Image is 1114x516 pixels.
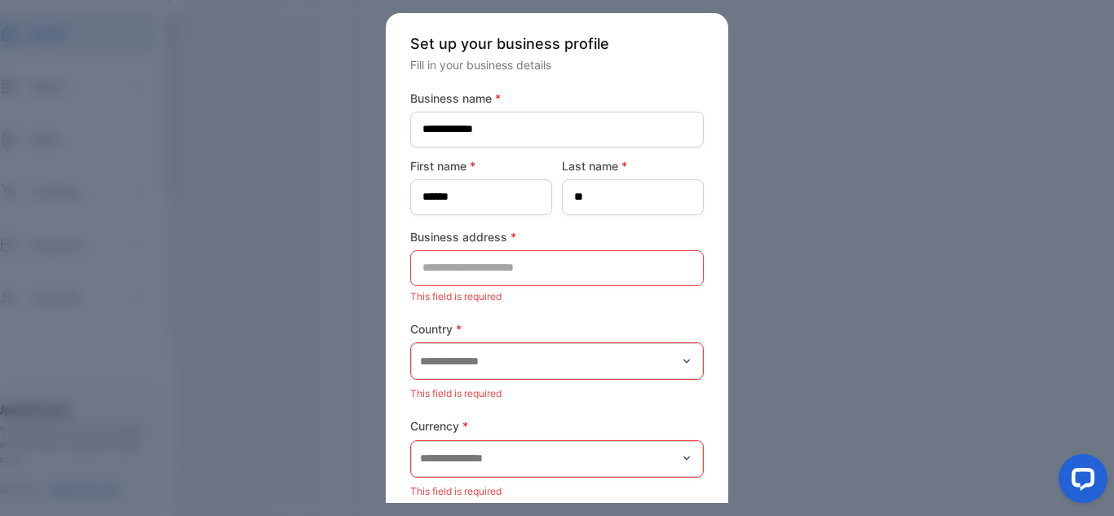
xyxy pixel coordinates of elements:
[410,417,704,434] label: Currency
[410,157,552,174] label: First name
[410,383,704,404] p: This field is required
[1045,448,1114,516] iframe: LiveChat chat widget
[410,90,704,107] label: Business name
[410,228,704,245] label: Business address
[562,157,704,174] label: Last name
[410,286,704,307] p: This field is required
[410,481,704,502] p: This field is required
[410,320,704,337] label: Country
[410,33,704,55] p: Set up your business profile
[410,56,704,73] p: Fill in your business details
